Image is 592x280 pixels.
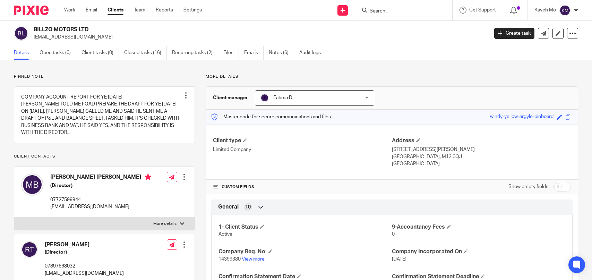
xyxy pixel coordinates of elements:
h4: CUSTOM FIELDS [213,184,392,190]
label: Show empty fields [508,183,548,190]
img: Pixie [14,6,49,15]
p: Master code for secure communications and files [211,113,331,120]
h5: (Director) [45,249,124,256]
h4: Company Reg. No. [218,248,392,255]
img: svg%3E [14,26,28,41]
h2: BILLZO MOTORS LTD [34,26,394,33]
a: Recurring tasks (2) [172,46,218,60]
img: svg%3E [559,5,570,16]
span: Fatima D [273,95,292,100]
a: Work [64,7,75,14]
h3: Client manager [213,94,248,101]
div: windy-yellow-argyle-pinboard [490,113,554,121]
a: Email [86,7,97,14]
input: Search [369,8,431,15]
img: svg%3E [21,241,38,258]
a: Team [134,7,145,14]
h4: [PERSON_NAME] [45,241,124,248]
span: 10 [245,204,251,211]
a: Notes (6) [269,46,294,60]
span: 14399380 [218,257,241,262]
a: Emails [244,46,264,60]
p: More details [153,221,177,227]
img: svg%3E [260,94,269,102]
h4: Address [392,137,571,144]
h4: 9-Accountancy Fees [392,223,565,231]
p: 07727599944 [50,196,152,203]
i: Primary [145,173,152,180]
span: [DATE] [392,257,406,262]
p: [EMAIL_ADDRESS][DOMAIN_NAME] [45,270,124,277]
a: Settings [183,7,202,14]
p: Kaveh Mo [534,7,556,14]
a: View more [242,257,265,262]
img: svg%3E [21,173,43,196]
a: Audit logs [299,46,326,60]
span: General [218,203,239,211]
p: 07897668032 [45,263,124,270]
p: Limited Company [213,146,392,153]
h4: 1- Client Status [218,223,392,231]
h4: Client type [213,137,392,144]
p: Client contacts [14,154,195,159]
p: [GEOGRAPHIC_DATA], M13 0QJ [392,153,571,160]
h5: (Director) [50,182,152,189]
h4: [PERSON_NAME] [PERSON_NAME] [50,173,152,182]
a: Details [14,46,34,60]
p: More details [206,74,578,79]
a: Closed tasks (16) [124,46,167,60]
span: Get Support [469,8,496,12]
span: Active [218,232,232,237]
a: Clients [108,7,123,14]
p: [STREET_ADDRESS][PERSON_NAME] [392,146,571,153]
p: Pinned note [14,74,195,79]
a: Client tasks (0) [81,46,119,60]
p: [EMAIL_ADDRESS][DOMAIN_NAME] [34,34,484,41]
span: 0 [392,232,395,237]
a: Create task [494,28,534,39]
a: Reports [156,7,173,14]
h4: Company Incorporated On [392,248,565,255]
a: Open tasks (0) [40,46,76,60]
p: [GEOGRAPHIC_DATA] [392,160,571,167]
p: [EMAIL_ADDRESS][DOMAIN_NAME] [50,203,152,210]
a: Files [223,46,239,60]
